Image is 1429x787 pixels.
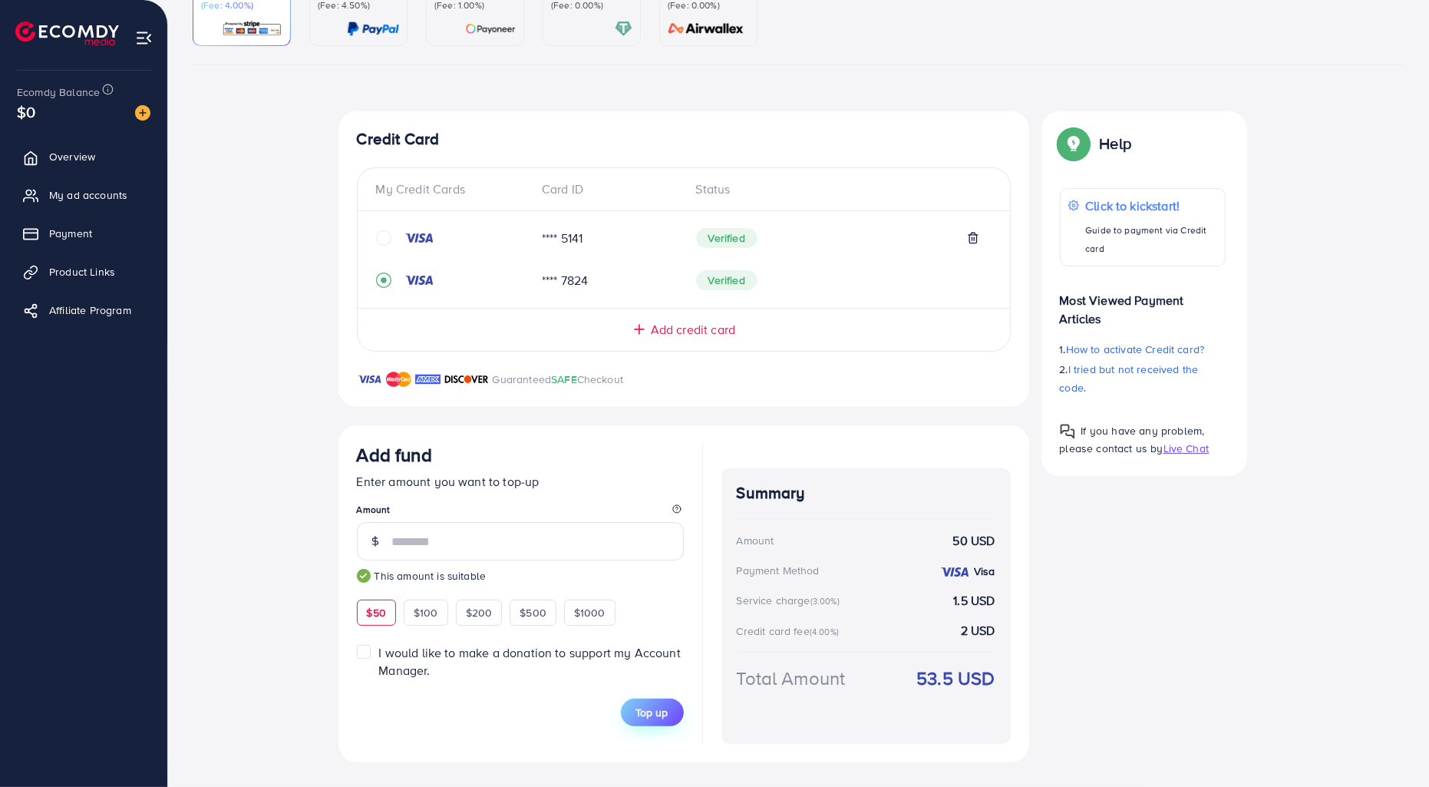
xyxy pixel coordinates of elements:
[574,605,606,620] span: $1000
[49,187,127,203] span: My ad accounts
[12,180,156,210] a: My ad accounts
[737,593,844,608] div: Service charge
[12,141,156,172] a: Overview
[1100,134,1132,153] p: Help
[1060,340,1226,359] p: 1.
[1163,441,1209,456] span: Live Chat
[444,370,489,389] img: brand
[49,149,95,164] span: Overview
[347,20,399,38] img: card
[376,273,391,288] svg: record circle
[1085,197,1216,215] p: Click to kickstart!
[135,29,153,47] img: menu
[916,665,995,692] strong: 53.5 USD
[135,105,150,121] img: image
[1060,130,1087,157] img: Popup guide
[357,472,684,491] p: Enter amount you want to top-up
[367,605,386,620] span: $50
[12,218,156,249] a: Payment
[386,370,411,389] img: brand
[1085,221,1216,258] p: Guide to payment via Credit card
[17,101,35,123] span: $0
[357,503,684,522] legend: Amount
[684,180,992,198] div: Status
[1060,423,1205,456] span: If you have any problem, please contact us by
[737,563,820,578] div: Payment Method
[49,226,92,241] span: Payment
[1364,718,1417,775] iframe: Chat
[404,232,434,244] img: credit
[376,180,530,198] div: My Credit Cards
[357,444,432,466] h3: Add fund
[974,564,995,579] strong: Visa
[1060,279,1226,328] p: Most Viewed Payment Articles
[49,264,115,279] span: Product Links
[621,699,684,726] button: Top up
[222,20,282,38] img: card
[737,665,846,692] div: Total Amount
[414,605,438,620] span: $100
[404,274,434,286] img: credit
[651,321,735,339] span: Add credit card
[737,533,774,548] div: Amount
[357,569,371,583] img: guide
[1060,360,1226,397] p: 2.
[953,592,995,610] strong: 1.5 USD
[493,370,624,389] p: Guaranteed Checkout
[12,295,156,326] a: Affiliate Program
[465,20,516,38] img: card
[696,270,757,290] span: Verified
[378,644,680,679] span: I would like to make a donation to support my Account Manager.
[357,370,382,389] img: brand
[376,230,391,246] svg: circle
[17,84,100,100] span: Ecomdy Balance
[810,626,839,638] small: (4.00%)
[939,566,970,578] img: credit
[357,130,1011,149] h4: Credit Card
[663,20,749,38] img: card
[1060,424,1075,439] img: Popup guide
[49,303,131,318] span: Affiliate Program
[953,532,995,550] strong: 50 USD
[1060,362,1199,395] span: I tried but not received the code.
[636,705,668,720] span: Top up
[357,568,684,584] small: This amount is suitable
[1066,342,1204,357] span: How to activate Credit card?
[737,623,844,639] div: Credit card fee
[551,372,577,387] span: SAFE
[520,605,546,620] span: $500
[530,180,684,198] div: Card ID
[696,228,757,248] span: Verified
[737,484,995,503] h4: Summary
[415,370,441,389] img: brand
[615,20,632,38] img: card
[810,595,840,607] small: (3.00%)
[961,622,995,640] strong: 2 USD
[15,21,119,45] img: logo
[12,256,156,287] a: Product Links
[466,605,493,620] span: $200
